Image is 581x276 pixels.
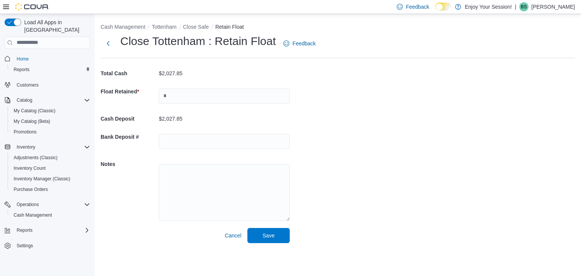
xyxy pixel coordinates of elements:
[14,165,46,171] span: Inventory Count
[8,163,93,174] button: Inventory Count
[8,210,93,220] button: Cash Management
[120,34,276,49] h1: Close Tottenham : Retain Float
[101,24,145,30] button: Cash Management
[14,108,56,114] span: My Catalog (Classic)
[225,232,241,239] span: Cancel
[2,53,93,64] button: Home
[521,2,527,11] span: BS
[14,200,90,209] span: Operations
[11,211,90,220] span: Cash Management
[11,127,40,136] a: Promotions
[8,174,93,184] button: Inventory Manager (Classic)
[5,50,90,271] nav: Complex example
[515,2,516,11] p: |
[14,96,35,105] button: Catalog
[14,67,30,73] span: Reports
[531,2,575,11] p: [PERSON_NAME]
[159,116,182,122] p: $2,027.85
[2,199,93,210] button: Operations
[17,243,33,249] span: Settings
[14,212,52,218] span: Cash Management
[2,240,93,251] button: Settings
[11,65,90,74] span: Reports
[11,117,90,126] span: My Catalog (Beta)
[14,143,38,152] button: Inventory
[14,186,48,192] span: Purchase Orders
[183,24,209,30] button: Close Safe
[11,117,53,126] a: My Catalog (Beta)
[8,105,93,116] button: My Catalog (Classic)
[14,81,42,90] a: Customers
[222,228,244,243] button: Cancel
[247,228,290,243] button: Save
[101,157,157,172] h5: Notes
[263,232,275,239] span: Save
[8,184,93,195] button: Purchase Orders
[14,155,57,161] span: Adjustments (Classic)
[11,164,90,173] span: Inventory Count
[8,152,93,163] button: Adjustments (Classic)
[11,174,73,183] a: Inventory Manager (Classic)
[11,106,90,115] span: My Catalog (Classic)
[101,84,157,99] h5: Float Retained
[14,241,36,250] a: Settings
[14,200,42,209] button: Operations
[2,95,93,105] button: Catalog
[101,129,157,144] h5: Bank Deposit #
[215,24,244,30] button: Retain Float
[11,164,49,173] a: Inventory Count
[14,241,90,250] span: Settings
[406,3,429,11] span: Feedback
[17,227,33,233] span: Reports
[17,56,29,62] span: Home
[14,226,36,235] button: Reports
[14,80,90,90] span: Customers
[101,36,116,51] button: Next
[11,106,59,115] a: My Catalog (Classic)
[17,144,35,150] span: Inventory
[465,2,512,11] p: Enjoy Your Session!
[17,82,39,88] span: Customers
[435,3,451,11] input: Dark Mode
[11,211,55,220] a: Cash Management
[14,54,90,64] span: Home
[11,153,90,162] span: Adjustments (Classic)
[2,225,93,236] button: Reports
[15,3,49,11] img: Cova
[14,96,90,105] span: Catalog
[292,40,315,47] span: Feedback
[101,23,575,32] nav: An example of EuiBreadcrumbs
[11,185,90,194] span: Purchase Orders
[21,19,90,34] span: Load All Apps in [GEOGRAPHIC_DATA]
[11,185,51,194] a: Purchase Orders
[11,65,33,74] a: Reports
[280,36,318,51] a: Feedback
[14,118,50,124] span: My Catalog (Beta)
[8,64,93,75] button: Reports
[17,202,39,208] span: Operations
[17,97,32,103] span: Catalog
[14,54,32,64] a: Home
[152,24,176,30] button: Tottenham
[101,66,157,81] h5: Total Cash
[11,174,90,183] span: Inventory Manager (Classic)
[11,153,61,162] a: Adjustments (Classic)
[14,176,70,182] span: Inventory Manager (Classic)
[14,143,90,152] span: Inventory
[8,127,93,137] button: Promotions
[2,79,93,90] button: Customers
[14,129,37,135] span: Promotions
[101,111,157,126] h5: Cash Deposit
[14,226,90,235] span: Reports
[11,127,90,136] span: Promotions
[519,2,528,11] div: Ben Seguin
[159,70,182,76] p: $2,027.85
[2,142,93,152] button: Inventory
[8,116,93,127] button: My Catalog (Beta)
